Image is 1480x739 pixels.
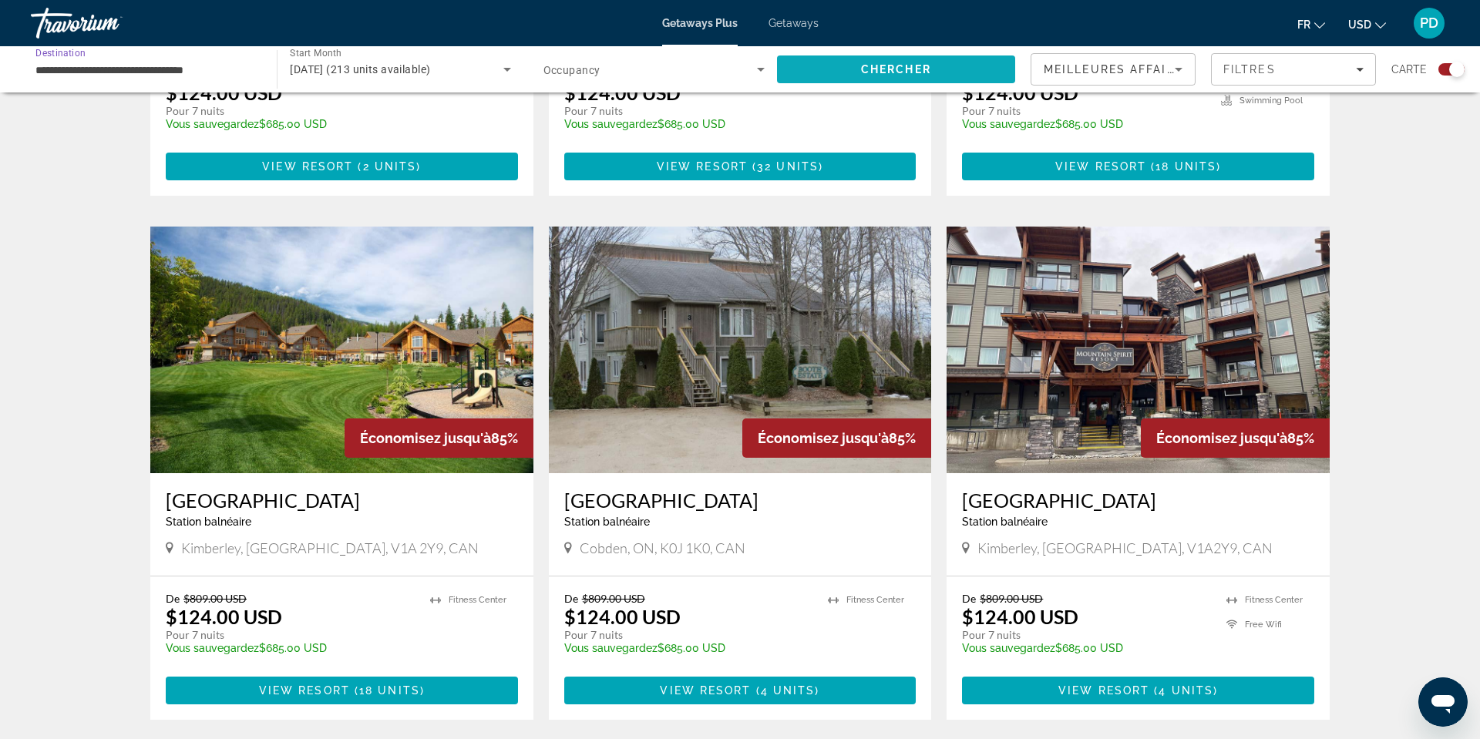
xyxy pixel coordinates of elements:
button: View Resort(4 units) [564,677,917,704]
a: [GEOGRAPHIC_DATA] [166,489,518,512]
span: View Resort [657,160,748,173]
input: Select destination [35,61,257,79]
a: Getaways [769,17,819,29]
p: $124.00 USD [962,81,1078,104]
span: De [962,592,976,605]
span: Vous sauvegardez [166,642,259,654]
span: Fitness Center [449,595,506,605]
p: Pour 7 nuits [564,104,813,118]
span: Station balnéaire [962,516,1048,528]
span: Carte [1391,59,1427,80]
span: Kimberley, [GEOGRAPHIC_DATA], V1A2Y9, CAN [977,539,1273,556]
span: Filtres [1223,63,1276,76]
span: $809.00 USD [582,592,645,605]
span: Économisez jusqu'à [360,430,491,446]
button: User Menu [1409,7,1449,39]
p: $685.00 USD [166,118,415,130]
span: Occupancy [543,64,600,76]
span: Vous sauvegardez [962,118,1055,130]
button: View Resort(2 units) [166,153,518,180]
span: Vous sauvegardez [564,118,658,130]
p: Pour 7 nuits [166,104,415,118]
p: Pour 7 nuits [962,104,1206,118]
a: View Resort(4 units) [962,677,1314,704]
p: Pour 7 nuits [564,628,813,642]
a: Travorium [31,3,185,43]
p: $685.00 USD [564,642,813,654]
span: De [564,592,578,605]
p: Pour 7 nuits [166,628,415,642]
span: View Resort [1058,684,1149,697]
span: View Resort [660,684,751,697]
span: PD [1420,15,1438,31]
span: View Resort [259,684,350,697]
span: Chercher [861,63,931,76]
span: Kimberley, [GEOGRAPHIC_DATA], V1A 2Y9, CAN [181,539,479,556]
span: Destination [35,47,86,58]
span: Économisez jusqu'à [758,430,889,446]
span: [DATE] (213 units available) [290,63,430,76]
a: Splash Valley Waterpark [549,227,932,473]
span: 18 units [1155,160,1216,173]
p: Pour 7 nuits [962,628,1211,642]
span: Vous sauvegardez [166,118,259,130]
a: Getaways Plus [662,17,738,29]
button: View Resort(18 units) [962,153,1314,180]
span: Meilleures affaires [1044,63,1192,76]
span: fr [1297,18,1310,31]
a: [GEOGRAPHIC_DATA] [962,489,1314,512]
button: Filters [1211,53,1376,86]
span: Station balnéaire [564,516,650,528]
span: ( ) [1146,160,1221,173]
p: $124.00 USD [166,605,282,628]
p: $124.00 USD [962,605,1078,628]
span: ( ) [752,684,820,697]
span: Station balnéaire [166,516,251,528]
span: USD [1348,18,1371,31]
span: $809.00 USD [183,592,247,605]
div: 85% [742,418,931,458]
span: ( ) [1149,684,1218,697]
span: Économisez jusqu'à [1156,430,1287,446]
span: View Resort [1055,160,1146,173]
span: De [166,592,180,605]
iframe: Bouton de lancement de la fenêtre de messagerie [1418,677,1468,727]
span: $809.00 USD [980,592,1043,605]
span: Fitness Center [846,595,904,605]
p: $685.00 USD [962,642,1211,654]
img: Northstar Mountain Village Resort [150,227,533,473]
div: 85% [1141,418,1330,458]
span: Cobden, ON, K0J 1K0, CAN [580,539,745,556]
p: $685.00 USD [564,118,813,130]
p: $685.00 USD [962,118,1206,130]
button: View Resort(32 units) [564,153,917,180]
span: 4 units [1159,684,1213,697]
span: 18 units [359,684,420,697]
button: Search [777,55,1015,83]
p: $124.00 USD [166,81,282,104]
span: Fitness Center [1245,595,1303,605]
p: $685.00 USD [166,642,415,654]
h3: [GEOGRAPHIC_DATA] [564,489,917,512]
button: Change currency [1348,13,1386,35]
button: View Resort(18 units) [166,677,518,704]
span: Vous sauvegardez [564,642,658,654]
span: Free Wifi [1245,620,1282,630]
img: Mountain Spirit Resort [947,227,1330,473]
span: ( ) [353,160,421,173]
span: Swimming Pool [1239,96,1303,106]
span: View Resort [262,160,353,173]
span: Start Month [290,48,341,59]
span: Vous sauvegardez [962,642,1055,654]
